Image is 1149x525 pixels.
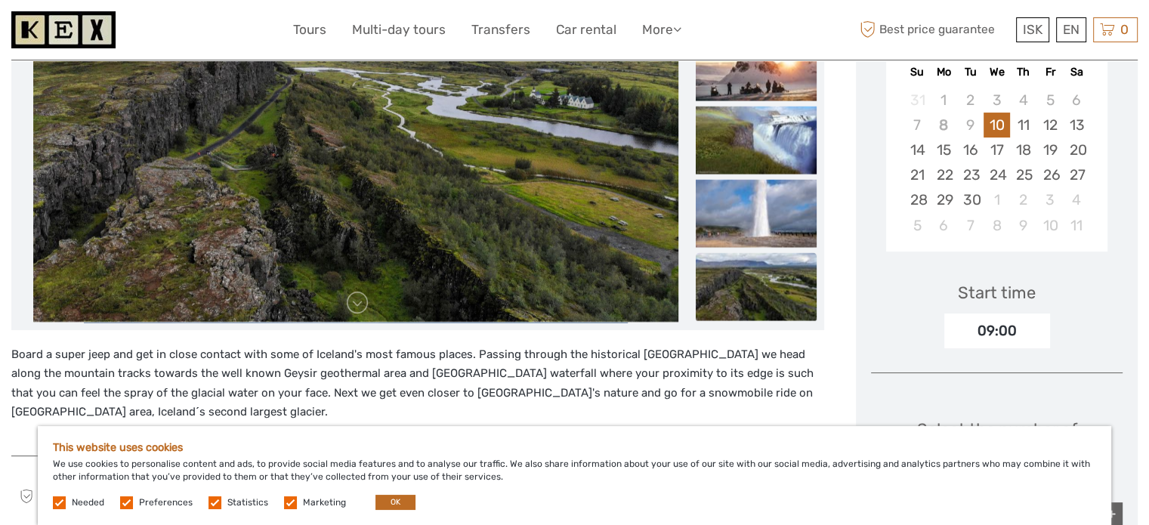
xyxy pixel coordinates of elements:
div: Choose Monday, September 29th, 2025 [931,187,957,212]
div: Choose Sunday, September 21st, 2025 [903,162,930,187]
div: Choose Friday, September 12th, 2025 [1036,113,1063,137]
div: Th [1010,62,1036,82]
button: Open LiveChat chat widget [174,23,192,42]
div: Choose Thursday, September 25th, 2025 [1010,162,1036,187]
div: Choose Saturday, October 11th, 2025 [1064,213,1090,238]
div: Choose Friday, September 26th, 2025 [1036,162,1063,187]
div: Not available Friday, September 5th, 2025 [1036,88,1063,113]
label: Needed [72,496,104,509]
div: + [1100,502,1123,525]
div: Choose Friday, October 3rd, 2025 [1036,187,1063,212]
div: Not available Monday, September 8th, 2025 [931,113,957,137]
div: Su [903,62,930,82]
div: Choose Friday, October 10th, 2025 [1036,213,1063,238]
div: Not available Tuesday, September 9th, 2025 [957,113,984,137]
img: 8772df3fc6204b889715f69e6f34f99d_slider_thumbnail.jpeg [696,32,817,100]
span: ISK [1023,22,1042,37]
a: More [642,19,681,41]
div: Select the number of participants [871,418,1123,486]
div: Choose Wednesday, September 24th, 2025 [984,162,1010,187]
div: Start time [958,281,1036,304]
div: Not available Saturday, September 6th, 2025 [1064,88,1090,113]
div: 09:00 [944,313,1050,348]
div: Choose Tuesday, September 30th, 2025 [957,187,984,212]
div: Choose Tuesday, October 7th, 2025 [957,213,984,238]
button: OK [375,495,415,510]
img: 00f5b6826ae0467b9620b95f5569df12_slider_thumbnail.jpeg [696,106,817,174]
div: Fr [1036,62,1063,82]
div: Not available Tuesday, September 2nd, 2025 [957,88,984,113]
div: We use cookies to personalise content and ads, to provide social media features and to analyse ou... [38,426,1111,525]
div: We [984,62,1010,82]
div: Choose Thursday, September 11th, 2025 [1010,113,1036,137]
a: Car rental [556,19,616,41]
div: Choose Saturday, September 13th, 2025 [1064,113,1090,137]
div: Choose Thursday, September 18th, 2025 [1010,137,1036,162]
div: month 2025-09 [891,88,1103,238]
img: 1261-44dab5bb-39f8-40da-b0c2-4d9fce00897c_logo_small.jpg [11,11,116,48]
div: Choose Wednesday, October 1st, 2025 [984,187,1010,212]
div: Choose Wednesday, September 17th, 2025 [984,137,1010,162]
div: Choose Monday, September 15th, 2025 [931,137,957,162]
div: Choose Sunday, September 28th, 2025 [903,187,930,212]
div: Sa [1064,62,1090,82]
div: Not available Thursday, September 4th, 2025 [1010,88,1036,113]
a: Tours [293,19,326,41]
div: Choose Monday, September 22nd, 2025 [931,162,957,187]
div: Not available Monday, September 1st, 2025 [931,88,957,113]
div: EN [1056,17,1086,42]
div: Choose Thursday, October 2nd, 2025 [1010,187,1036,212]
div: Choose Saturday, September 20th, 2025 [1064,137,1090,162]
a: Transfers [471,19,530,41]
div: Choose Monday, October 6th, 2025 [931,213,957,238]
img: 4e6c0dd6343e4079ad8aee96d6d7cd17_slider_thumbnail.jpeg [696,179,817,247]
div: Choose Saturday, September 27th, 2025 [1064,162,1090,187]
label: Marketing [303,496,346,509]
div: Mo [931,62,957,82]
div: Choose Friday, September 19th, 2025 [1036,137,1063,162]
div: Choose Sunday, September 14th, 2025 [903,137,930,162]
a: Multi-day tours [352,19,446,41]
span: Best price guarantee [856,17,1012,42]
div: Choose Tuesday, September 23rd, 2025 [957,162,984,187]
div: Choose Sunday, October 5th, 2025 [903,213,930,238]
div: Choose Thursday, October 9th, 2025 [1010,213,1036,238]
h5: This website uses cookies [53,441,1096,454]
span: 0 [1118,22,1131,37]
div: Choose Tuesday, September 16th, 2025 [957,137,984,162]
div: Not available Wednesday, September 3rd, 2025 [984,88,1010,113]
img: 02e8a7e39cef408799763d13c06fde9e_slider_thumbnail.jpeg [696,252,817,320]
p: We're away right now. Please check back later! [21,26,171,39]
div: Not available Sunday, September 7th, 2025 [903,113,930,137]
div: Tu [957,62,984,82]
div: Not available Sunday, August 31st, 2025 [903,88,930,113]
div: Choose Wednesday, September 10th, 2025 [984,113,1010,137]
p: Board a super jeep and get in close contact with some of Iceland's most famous places. Passing th... [11,345,824,422]
div: Choose Wednesday, October 8th, 2025 [984,213,1010,238]
label: Statistics [227,496,268,509]
div: Choose Saturday, October 4th, 2025 [1064,187,1090,212]
label: Preferences [139,496,193,509]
